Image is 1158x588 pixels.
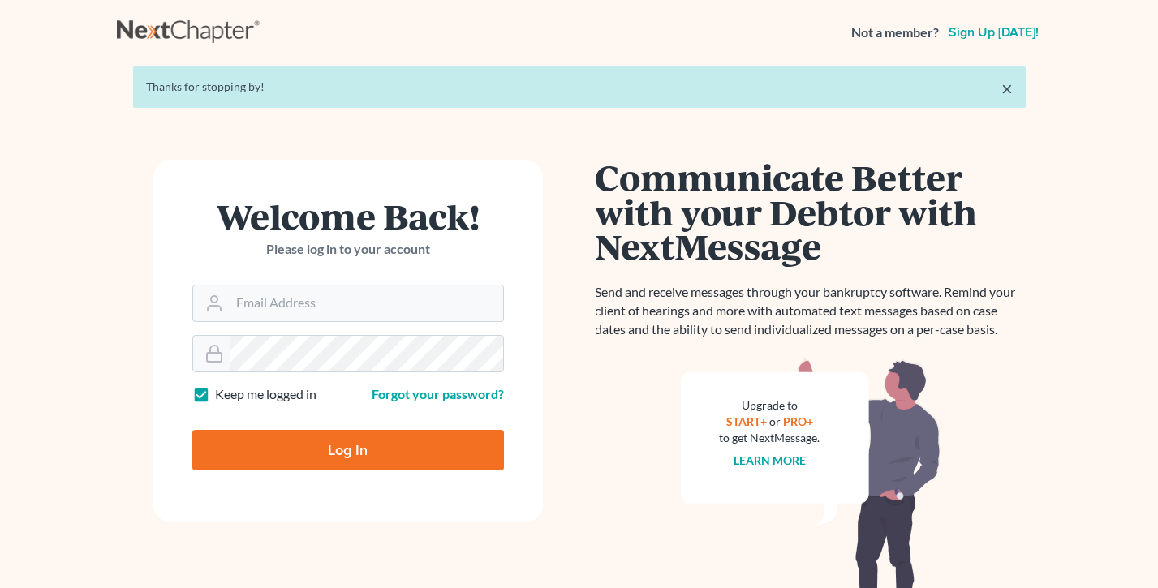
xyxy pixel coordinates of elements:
strong: Not a member? [851,24,939,42]
div: to get NextMessage. [720,430,820,446]
div: Thanks for stopping by! [146,79,1013,95]
span: or [769,414,781,428]
input: Log In [192,430,504,470]
a: × [1001,79,1013,98]
a: Sign up [DATE]! [945,26,1042,39]
a: PRO+ [783,414,813,428]
input: Email Address [230,285,503,321]
label: Keep me logged in [215,385,316,404]
h1: Communicate Better with your Debtor with NextMessage [596,160,1026,264]
p: Please log in to your account [192,240,504,259]
a: Forgot your password? [372,386,504,401]
div: Upgrade to [720,397,820,414]
a: Learn more [734,453,806,467]
h1: Welcome Back! [192,199,504,234]
a: START+ [726,414,767,428]
p: Send and receive messages through your bankruptcy software. Remind your client of hearings and mo... [596,283,1026,339]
